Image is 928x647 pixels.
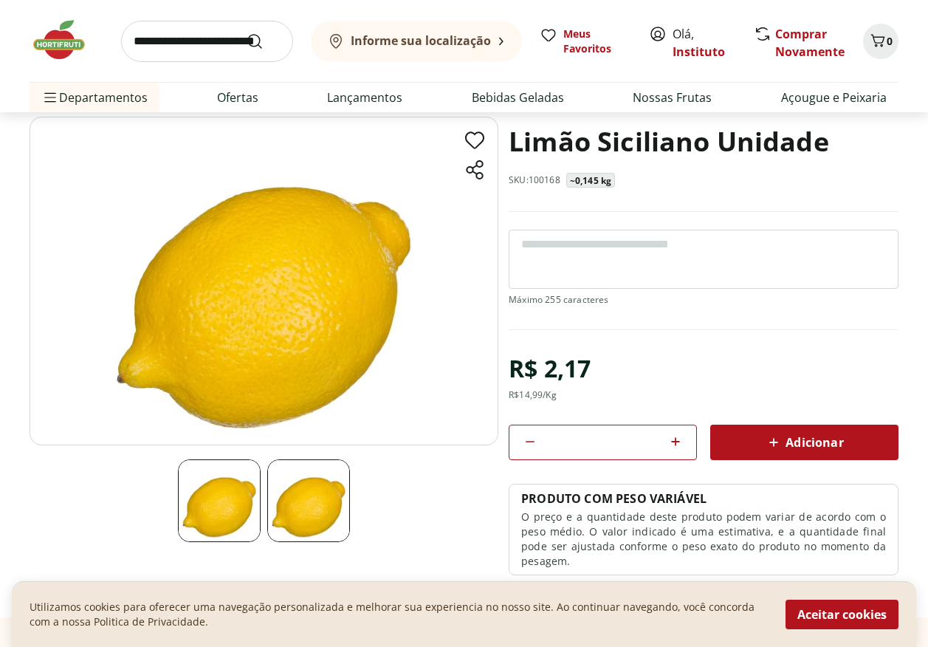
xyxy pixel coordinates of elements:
button: Aceitar cookies [786,600,898,629]
a: Instituto [673,44,725,60]
a: Açougue e Peixaria [781,89,887,106]
p: SKU: 100168 [509,174,560,186]
p: ~0,145 kg [570,175,611,187]
button: Menu [41,80,59,115]
span: Departamentos [41,80,148,115]
a: Lançamentos [327,89,402,106]
div: R$ 14,99 /Kg [509,389,557,401]
input: search [121,21,293,62]
button: Adicionar [710,425,898,460]
img: Principal [178,459,261,542]
img: Principal [30,117,498,445]
button: Informe sua localização [311,21,522,62]
p: Utilizamos cookies para oferecer uma navegação personalizada e melhorar sua experiencia no nosso ... [30,600,768,629]
a: Ofertas [217,89,258,106]
span: 0 [887,34,893,48]
h1: Limão Siciliano Unidade [509,117,829,167]
p: PRODUTO COM PESO VARIÁVEL [521,490,707,507]
a: Meus Favoritos [540,27,631,56]
a: Bebidas Geladas [472,89,564,106]
span: Adicionar [765,434,843,451]
img: Principal [267,459,350,542]
button: Submit Search [246,32,281,50]
p: O preço e a quantidade deste produto podem variar de acordo com o peso médio. O valor indicado é ... [521,510,886,569]
a: Nossas Frutas [633,89,712,106]
span: Olá, [673,25,738,61]
span: Meus Favoritos [563,27,631,56]
a: Comprar Novamente [775,26,845,60]
div: R$ 2,17 [509,348,591,389]
button: Carrinho [863,24,898,59]
b: Informe sua localização [351,32,491,49]
img: Hortifruti [30,18,103,62]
